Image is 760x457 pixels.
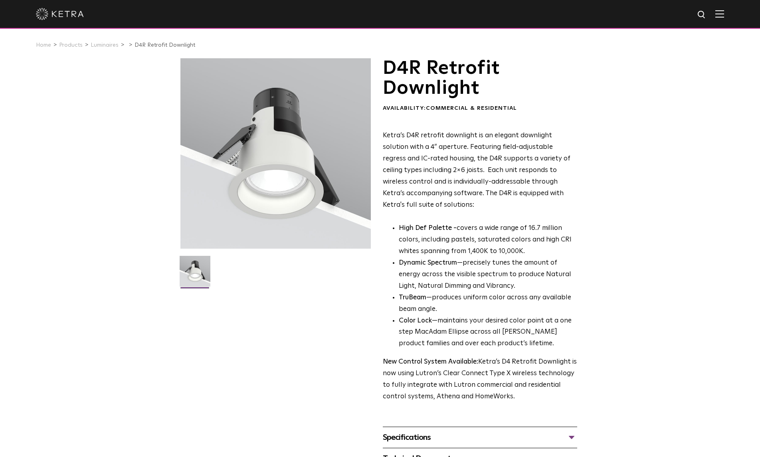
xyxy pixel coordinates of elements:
[399,259,457,266] strong: Dynamic Spectrum
[383,356,577,403] p: Ketra’s D4 Retrofit Downlight is now using Lutron’s Clear Connect Type X wireless technology to f...
[91,42,119,48] a: Luminaires
[383,358,478,365] strong: New Control System Available:
[399,292,577,315] li: —produces uniform color across any available beam angle.
[399,223,577,257] p: covers a wide range of 16.7 million colors, including pastels, saturated colors and high CRI whit...
[383,58,577,99] h1: D4R Retrofit Downlight
[383,105,577,113] div: Availability:
[399,294,426,301] strong: TruBeam
[36,42,51,48] a: Home
[426,105,517,111] span: Commercial & Residential
[36,8,84,20] img: ketra-logo-2019-white
[399,315,577,350] li: —maintains your desired color point at a one step MacAdam Ellipse across all [PERSON_NAME] produc...
[59,42,83,48] a: Products
[383,431,577,444] div: Specifications
[399,257,577,292] li: —precisely tunes the amount of energy across the visible spectrum to produce Natural Light, Natur...
[135,42,195,48] a: D4R Retrofit Downlight
[383,130,577,211] p: Ketra’s D4R retrofit downlight is an elegant downlight solution with a 4” aperture. Featuring fie...
[399,317,432,324] strong: Color Lock
[180,256,210,293] img: D4R Retrofit Downlight
[399,225,457,231] strong: High Def Palette -
[715,10,724,18] img: Hamburger%20Nav.svg
[697,10,707,20] img: search icon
